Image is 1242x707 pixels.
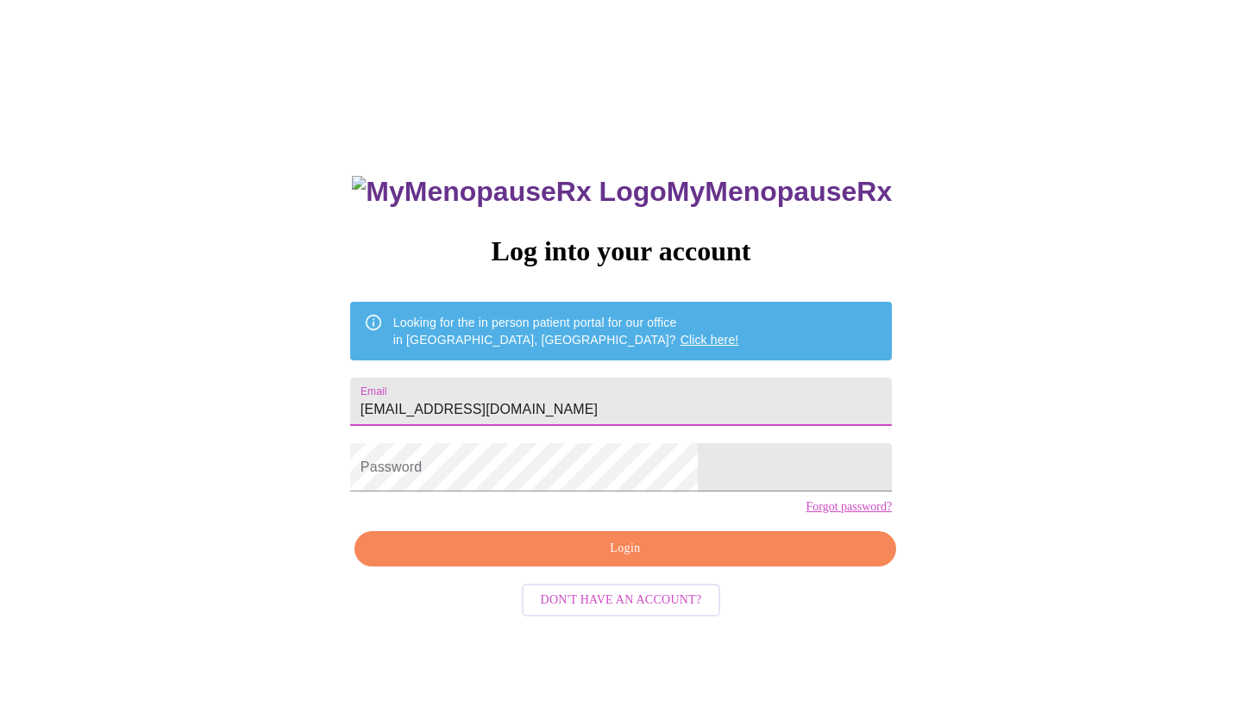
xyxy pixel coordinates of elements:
button: Login [354,531,896,566]
h3: Log into your account [350,235,892,267]
a: Don't have an account? [517,591,725,605]
a: Click here! [681,333,739,347]
a: Forgot password? [806,500,892,514]
h3: MyMenopauseRx [352,176,892,208]
div: Looking for the in person patient portal for our office in [GEOGRAPHIC_DATA], [GEOGRAPHIC_DATA]? [393,307,739,355]
button: Don't have an account? [522,584,721,617]
span: Login [374,538,876,560]
img: MyMenopauseRx Logo [352,176,666,208]
span: Don't have an account? [541,590,702,611]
